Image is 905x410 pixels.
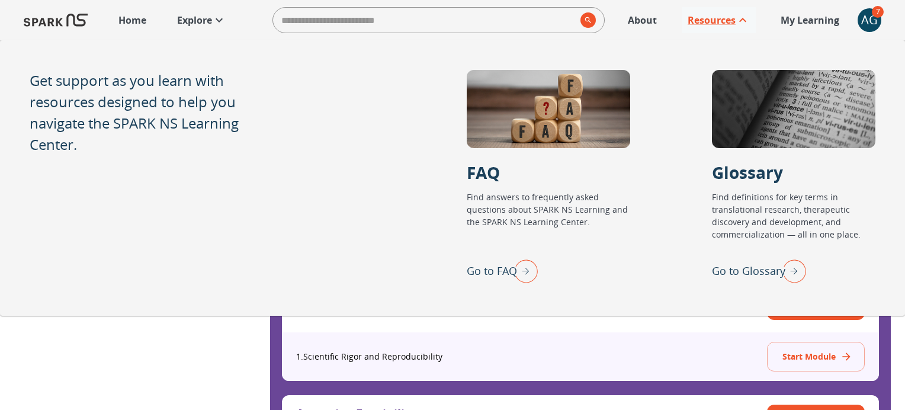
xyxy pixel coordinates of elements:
p: Explore [177,13,212,27]
p: Resources [688,13,736,27]
button: Start Module [767,342,865,372]
p: 1 . Scientific Rigor and Reproducibility [296,351,442,363]
p: About [628,13,657,27]
div: Go to Glossary [712,255,806,286]
div: AG [858,8,881,32]
p: Get support as you learn with resources designed to help you navigate the SPARK NS Learning Center. [30,70,241,155]
p: Home [118,13,146,27]
a: Resources [682,7,756,33]
p: Go to FAQ [467,263,517,279]
div: Glossary [712,70,875,148]
img: right arrow [776,255,806,286]
img: Logo of SPARK at Stanford [24,6,88,34]
a: My Learning [775,7,846,33]
span: 7 [872,6,884,18]
a: Explore [171,7,232,33]
p: Find answers to frequently asked questions about SPARK NS Learning and the SPARK NS Learning Center. [467,191,630,255]
a: Home [113,7,152,33]
p: Go to Glossary [712,263,785,279]
div: FAQ [467,70,630,148]
p: FAQ [467,160,500,185]
div: Go to FAQ [467,255,538,286]
img: right arrow [508,255,538,286]
a: About [622,7,663,33]
p: Glossary [712,160,783,185]
p: My Learning [781,13,839,27]
p: Find definitions for key terms in translational research, therapeutic discovery and development, ... [712,191,875,255]
button: account of current user [858,8,881,32]
button: search [576,8,596,33]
